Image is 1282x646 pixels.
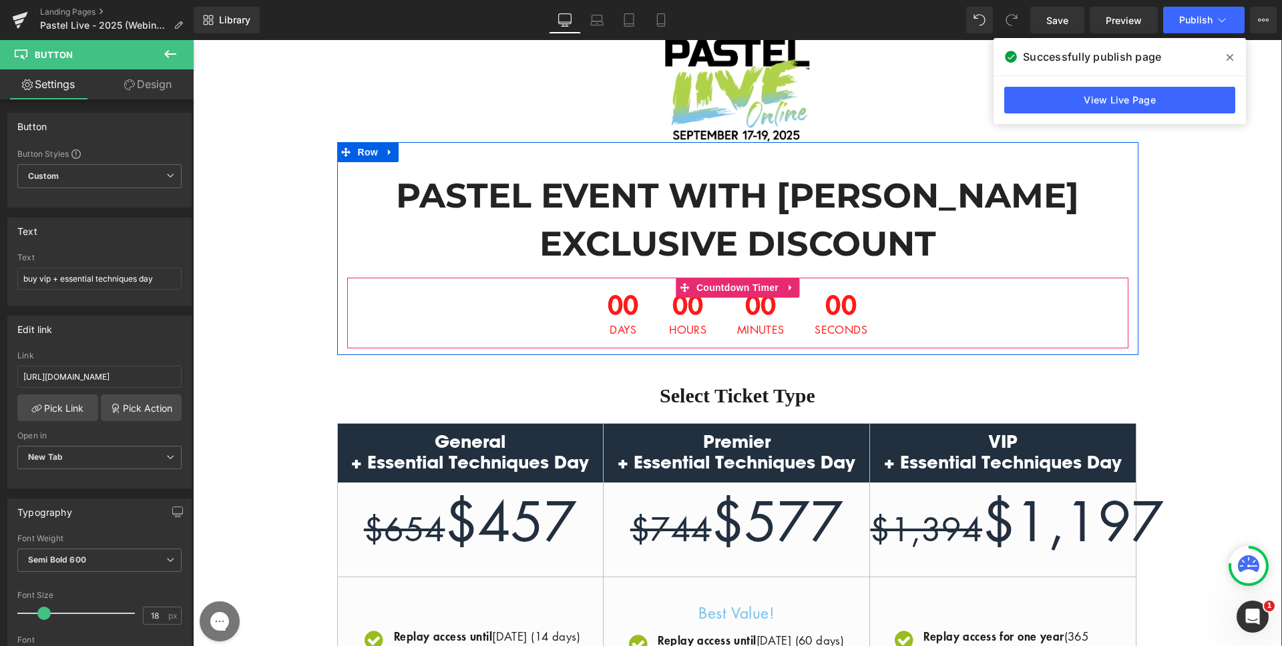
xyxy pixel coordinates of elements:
a: Preview [1090,7,1158,33]
h2: VIP + Essential Techniques Day [677,390,943,435]
s: $744 [437,467,519,511]
s: $654 [171,467,252,511]
h2: General + Essential Techniques Day [145,390,411,435]
span: Hours [476,284,513,295]
span: 00 [415,251,446,284]
button: Undo [966,7,993,33]
span: Save [1046,13,1068,27]
strong: Replay access for one year [730,588,871,604]
a: Pick Action [101,394,182,421]
span: Minutes [544,284,592,295]
a: New Library [194,7,260,33]
button: Open gorgias live chat [7,5,47,45]
span: Library [219,14,250,26]
span: px [168,611,180,620]
strong: Replay access until [201,588,299,604]
s: $1,394 [677,467,789,511]
div: Button [17,113,47,132]
span: Pastel Live - 2025 (Webinar Attendee Pricing) [40,20,168,31]
span: Seconds [622,284,674,295]
a: Expand / Collapse [188,102,206,122]
span: Countdown Timer [500,238,589,258]
iframe: Intercom live chat [1237,601,1269,633]
div: Font [17,635,182,645]
a: View Live Page [1004,87,1235,113]
p: [DATE] (60 days) [465,591,656,609]
span: Successfully publish page [1023,49,1161,65]
b: Custom [28,171,59,182]
div: Text [17,218,37,237]
span: Publish [1179,15,1213,25]
div: Typography [17,499,72,518]
div: Font Weight [17,534,182,543]
button: Redo [998,7,1025,33]
button: Publish [1163,7,1245,33]
input: https://your-shop.myshopify.com [17,366,182,388]
span: Days [415,284,446,295]
span: Row [162,102,188,122]
div: Link [17,351,182,360]
div: Text [17,253,182,262]
span: $577 [437,446,650,517]
a: Tablet [613,7,645,33]
strong: Replay access until [465,592,563,608]
span: $457 [171,446,384,517]
a: Desktop [549,7,581,33]
span: 00 [622,251,674,284]
span: 00 [476,251,513,284]
b: Semi Bold 600 [28,555,86,565]
div: Open in [17,431,182,440]
a: Mobile [645,7,677,33]
span: 1 [1264,601,1275,611]
a: Landing Pages [40,7,194,17]
button: More [1250,7,1277,33]
span: 00 [544,251,592,284]
div: Font Size [17,591,182,600]
a: Design [99,69,196,99]
span: Preview [1106,13,1142,27]
a: Laptop [581,7,613,33]
p: [DATE] (14 days) [201,587,387,605]
span: $1,197 [677,446,971,517]
b: PASTEL EVENT WITH [PERSON_NAME] EXCLUSIVE DISCOUNT [203,135,886,224]
span: Button [35,49,73,60]
p: (365 days) [730,587,923,623]
a: Pick Link [17,394,98,421]
b: New Tab [28,452,63,462]
div: Button Styles [17,148,182,159]
p: Best Value! [431,564,656,583]
div: Edit link [17,316,53,335]
h2: Premier + Essential Techniques Day [411,390,676,435]
a: Expand / Collapse [589,238,606,258]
